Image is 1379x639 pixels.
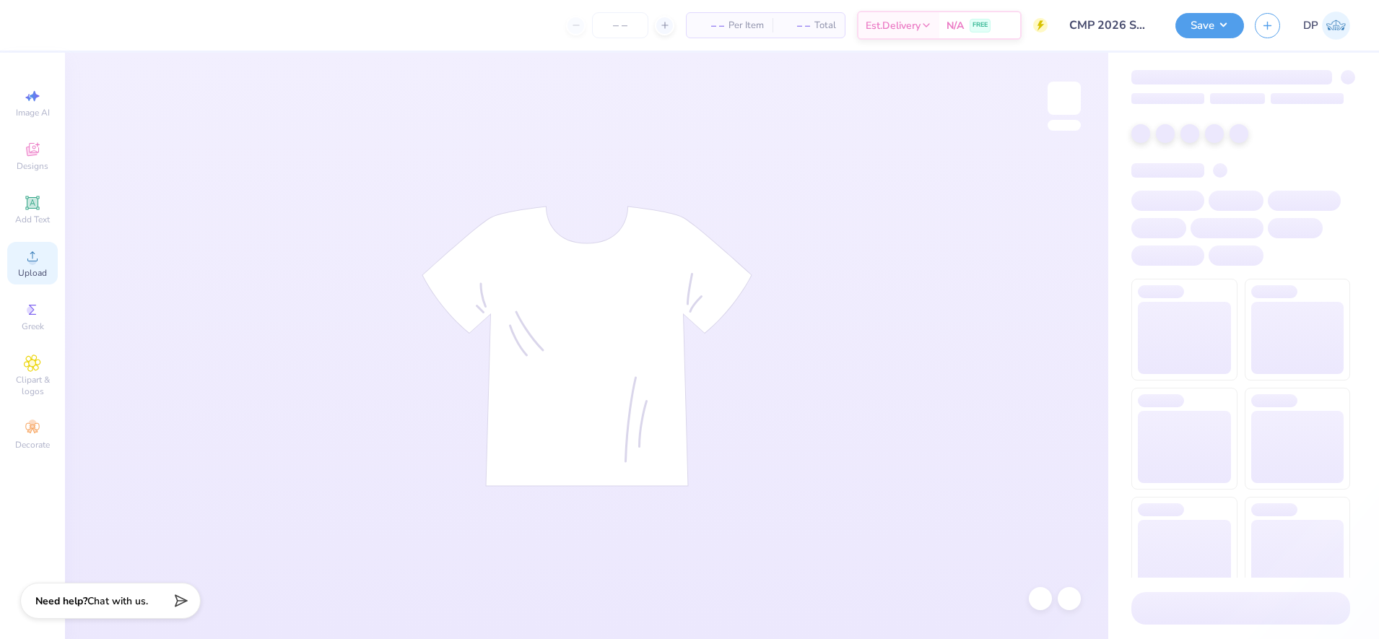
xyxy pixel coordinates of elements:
span: Est. Delivery [866,18,921,33]
span: N/A [947,18,964,33]
span: – – [695,18,724,33]
span: Upload [18,267,47,279]
img: tee-skeleton.svg [422,206,752,487]
span: Image AI [16,107,50,118]
a: DP [1303,12,1350,40]
span: Designs [17,160,48,172]
span: DP [1303,17,1318,34]
span: Decorate [15,439,50,451]
button: Save [1175,13,1244,38]
span: Chat with us. [87,594,148,608]
span: Greek [22,321,44,332]
span: FREE [973,20,988,30]
img: Darlene Padilla [1322,12,1350,40]
span: – – [781,18,810,33]
span: Clipart & logos [7,374,58,397]
span: Per Item [728,18,764,33]
input: – – [592,12,648,38]
span: Total [814,18,836,33]
span: Add Text [15,214,50,225]
strong: Need help? [35,594,87,608]
input: Untitled Design [1058,11,1165,40]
